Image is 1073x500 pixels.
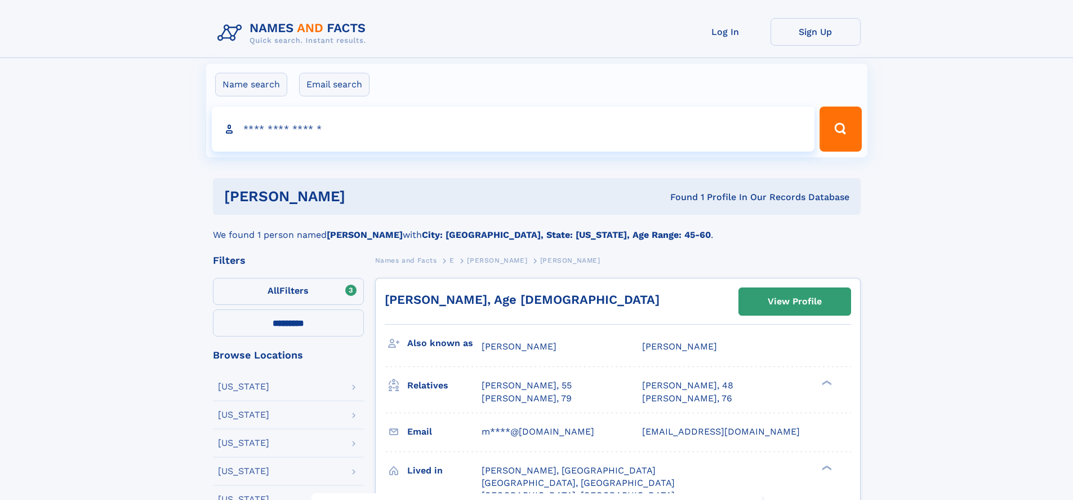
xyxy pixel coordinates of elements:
[768,289,822,315] div: View Profile
[820,107,861,152] button: Search Button
[218,410,269,419] div: [US_STATE]
[218,439,269,448] div: [US_STATE]
[327,229,403,240] b: [PERSON_NAME]
[771,18,861,46] a: Sign Up
[507,191,849,203] div: Found 1 Profile In Our Records Database
[224,189,508,203] h1: [PERSON_NAME]
[482,379,572,392] a: [PERSON_NAME], 55
[739,288,851,315] a: View Profile
[449,253,455,267] a: E
[467,253,527,267] a: [PERSON_NAME]
[449,256,455,264] span: E
[407,376,482,395] h3: Relatives
[482,341,556,352] span: [PERSON_NAME]
[642,341,717,352] span: [PERSON_NAME]
[482,477,675,488] span: [GEOGRAPHIC_DATA], [GEOGRAPHIC_DATA]
[819,379,832,387] div: ❯
[385,293,660,307] a: [PERSON_NAME], Age [DEMOGRAPHIC_DATA]
[422,229,711,240] b: City: [GEOGRAPHIC_DATA], State: [US_STATE], Age Range: 45-60
[215,73,287,96] label: Name search
[642,379,733,392] a: [PERSON_NAME], 48
[642,426,800,437] span: [EMAIL_ADDRESS][DOMAIN_NAME]
[213,215,861,242] div: We found 1 person named with .
[212,107,815,152] input: search input
[218,382,269,391] div: [US_STATE]
[467,256,527,264] span: [PERSON_NAME]
[407,461,482,480] h3: Lived in
[213,350,364,360] div: Browse Locations
[218,467,269,476] div: [US_STATE]
[819,464,832,471] div: ❯
[540,256,600,264] span: [PERSON_NAME]
[213,18,375,48] img: Logo Names and Facts
[680,18,771,46] a: Log In
[407,422,482,441] h3: Email
[407,334,482,353] h3: Also known as
[268,285,279,296] span: All
[299,73,369,96] label: Email search
[375,253,437,267] a: Names and Facts
[213,278,364,305] label: Filters
[482,392,572,405] a: [PERSON_NAME], 79
[213,255,364,266] div: Filters
[482,465,656,476] span: [PERSON_NAME], [GEOGRAPHIC_DATA]
[642,392,732,405] a: [PERSON_NAME], 76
